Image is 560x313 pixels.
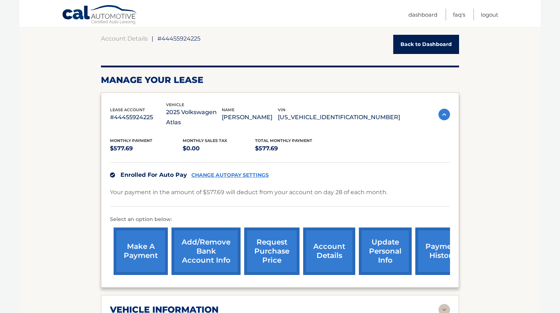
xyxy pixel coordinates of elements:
a: Account Details [101,35,148,42]
span: Total Monthly Payment [255,138,312,143]
a: request purchase price [244,228,300,275]
h2: Manage Your Lease [101,75,459,85]
p: 2025 Volkswagen Atlas [166,107,222,128]
p: [US_VEHICLE_IDENTIFICATION_NUMBER] [278,112,400,122]
a: Dashboard [408,9,437,21]
a: FAQ's [453,9,465,21]
a: Cal Automotive [62,5,138,26]
span: #44455924225 [157,35,200,42]
img: check.svg [110,172,115,178]
span: Monthly sales Tax [183,138,227,143]
img: accordion-active.svg [438,109,450,120]
span: | [152,35,153,42]
span: Enrolled For Auto Pay [120,171,187,178]
p: Your payment in the amount of $577.69 will deduct from your account on day 28 of each month. [110,187,387,197]
span: vin [278,107,285,112]
a: Add/Remove bank account info [171,228,241,275]
span: Monthly Payment [110,138,152,143]
a: Logout [481,9,498,21]
a: update personal info [359,228,412,275]
span: vehicle [166,102,184,107]
span: name [222,107,234,112]
p: $577.69 [110,143,183,154]
a: CHANGE AUTOPAY SETTINGS [191,172,269,178]
a: make a payment [114,228,168,275]
p: $0.00 [183,143,255,154]
a: payment history [415,228,470,275]
p: [PERSON_NAME] [222,112,278,122]
p: Select an option below: [110,215,450,224]
span: lease account [110,107,145,112]
p: #44455924225 [110,112,166,122]
a: account details [303,228,355,275]
p: $577.69 [255,143,328,154]
a: Back to Dashboard [393,35,459,54]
